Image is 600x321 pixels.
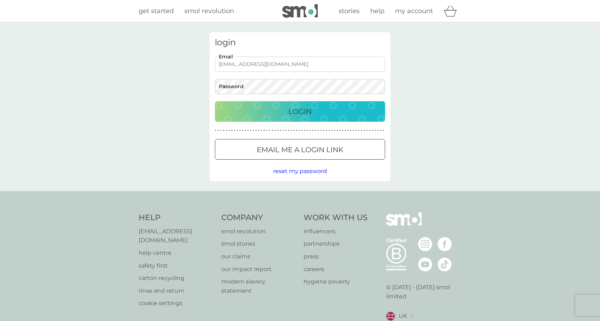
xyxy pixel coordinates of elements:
p: ● [358,129,360,132]
p: ● [318,129,319,132]
p: ● [299,129,300,132]
p: ● [237,129,238,132]
p: ● [261,129,262,132]
img: UK flag [386,312,395,321]
a: smol stories [221,239,297,248]
p: ● [301,129,303,132]
p: ● [363,129,365,132]
p: ● [377,129,379,132]
span: smol revolution [184,7,234,15]
p: [EMAIL_ADDRESS][DOMAIN_NAME] [139,227,214,245]
a: our claims [221,252,297,261]
a: smol revolution [221,227,297,236]
p: ● [220,129,222,132]
p: ● [218,129,219,132]
p: ● [245,129,246,132]
a: hygiene poverty [304,277,368,286]
p: ● [239,129,241,132]
h4: Work With Us [304,212,368,223]
a: careers [304,265,368,274]
p: ● [334,129,335,132]
p: ● [228,129,230,132]
p: Email me a login link [257,144,343,155]
a: safety first [139,261,214,270]
a: partnerships [304,239,368,248]
a: press [304,252,368,261]
p: ● [272,129,273,132]
p: ● [323,129,324,132]
p: ● [326,129,327,132]
p: ● [291,129,292,132]
p: ● [296,129,298,132]
p: ● [348,129,349,132]
p: ● [274,129,276,132]
img: visit the smol Youtube page [418,257,432,271]
a: our impact report [221,265,297,274]
button: Login [215,101,385,122]
p: ● [339,129,341,132]
p: ● [380,129,381,132]
p: ● [288,129,289,132]
p: ● [283,129,284,132]
p: ● [215,129,216,132]
p: ● [258,129,260,132]
p: ● [285,129,287,132]
h3: login [215,38,385,48]
p: ● [223,129,224,132]
p: ● [337,129,338,132]
a: help centre [139,248,214,258]
a: get started [139,6,174,16]
p: ● [307,129,308,132]
p: ● [345,129,346,132]
p: ● [320,129,322,132]
p: ● [280,129,281,132]
p: ● [369,129,371,132]
p: © [DATE] - [DATE] smol limited [386,283,462,301]
a: rinse and return [139,286,214,296]
a: stories [339,6,360,16]
h4: Help [139,212,214,223]
p: ● [253,129,254,132]
p: ● [255,129,257,132]
p: ● [366,129,368,132]
p: ● [331,129,333,132]
p: ● [315,129,316,132]
button: reset my password [273,167,327,176]
p: ● [263,129,265,132]
span: reset my password [273,168,327,174]
a: smol revolution [184,6,234,16]
img: smol [282,4,318,18]
p: carton recycling [139,274,214,283]
p: ● [310,129,311,132]
span: my account [395,7,433,15]
p: ● [312,129,314,132]
a: my account [395,6,433,16]
p: ● [269,129,271,132]
p: cookie settings [139,299,214,308]
span: get started [139,7,174,15]
span: help [370,7,384,15]
div: basket [444,4,461,18]
img: smol [386,212,422,236]
p: ● [342,129,343,132]
a: modern slavery statement [221,277,297,295]
p: ● [231,129,233,132]
img: visit the smol Tiktok page [438,257,452,271]
span: stories [339,7,360,15]
p: ● [353,129,354,132]
span: UK [399,311,407,321]
img: select a new location [411,314,413,318]
img: visit the smol Facebook page [438,237,452,251]
p: ● [374,129,376,132]
p: influencers [304,227,368,236]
